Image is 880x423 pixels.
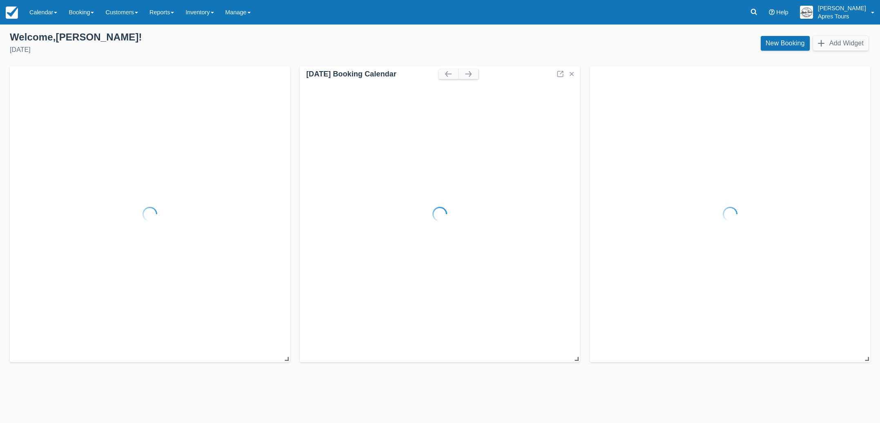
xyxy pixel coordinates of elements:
span: Help [776,9,789,16]
p: Apres Tours [818,12,866,20]
div: [DATE] [10,45,434,55]
button: Add Widget [813,36,869,51]
p: [PERSON_NAME] [818,4,866,12]
i: Help [769,9,775,15]
a: New Booking [761,36,810,51]
img: A1 [800,6,813,19]
div: Welcome , [PERSON_NAME] ! [10,31,434,43]
img: checkfront-main-nav-mini-logo.png [6,7,18,19]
